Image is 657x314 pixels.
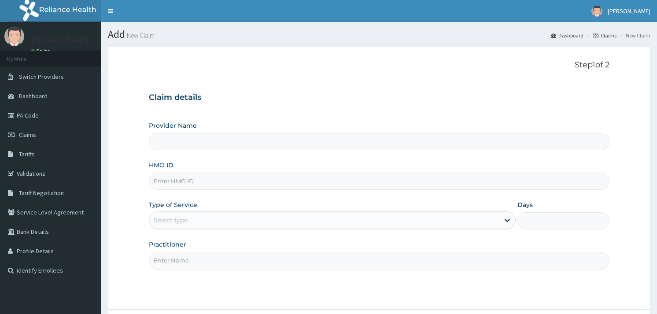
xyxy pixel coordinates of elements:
[149,173,609,190] input: Enter HMO ID
[19,131,36,139] span: Claims
[19,92,48,100] span: Dashboard
[149,60,609,70] p: Step 1 of 2
[31,48,52,54] a: Online
[593,32,616,39] a: Claims
[517,200,533,209] label: Days
[149,161,173,170] label: HMO ID
[149,240,186,249] label: Practitioner
[154,216,188,225] div: Select type
[591,6,602,17] img: User Image
[4,26,24,46] img: User Image
[19,150,35,158] span: Tariffs
[608,7,650,15] span: [PERSON_NAME]
[551,32,583,39] a: Dashboard
[149,252,609,269] input: Enter Name
[149,93,609,103] h3: Claim details
[19,189,64,197] span: Tariff Negotiation
[108,29,650,40] h1: Add
[149,121,197,130] label: Provider Name
[125,32,155,39] small: New Claim
[149,200,197,209] label: Type of Service
[31,36,89,44] p: [PERSON_NAME]
[617,32,650,39] li: New Claim
[19,73,64,81] span: Switch Providers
